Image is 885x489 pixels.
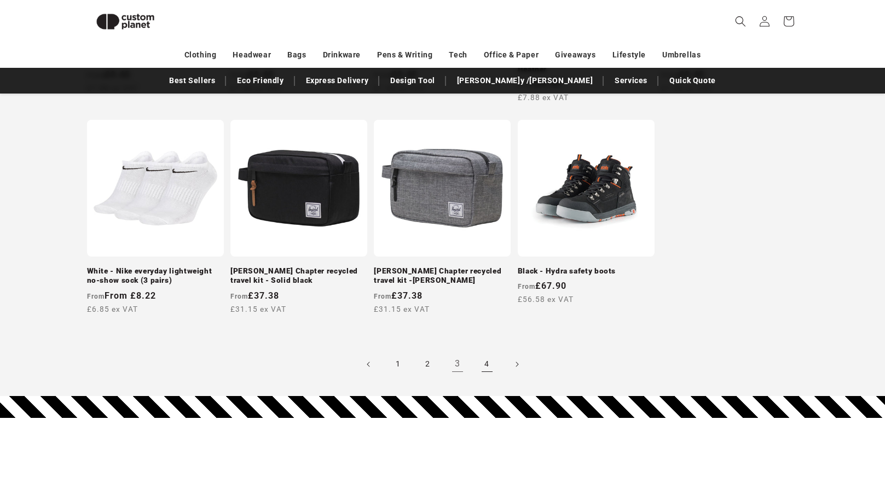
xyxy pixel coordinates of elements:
[612,45,646,65] a: Lifestyle
[230,266,367,286] a: [PERSON_NAME] Chapter recycled travel kit - Solid black
[446,352,470,376] a: Page 3
[87,266,224,286] a: White - Nike everyday lightweight no-show sock (3 pairs)
[300,71,374,90] a: Express Delivery
[267,457,439,470] h2: Customer Support
[662,45,701,65] a: Umbrellas
[449,45,467,65] a: Tech
[87,457,260,470] h2: Quick links
[446,457,619,470] h2: Information / Policies
[385,71,441,90] a: Design Tool
[518,266,655,276] a: Black - Hydra safety boots
[484,45,539,65] a: Office & Paper
[87,352,799,376] nav: Pagination
[664,71,721,90] a: Quick Quote
[184,45,217,65] a: Clothing
[287,45,306,65] a: Bags
[609,71,653,90] a: Services
[374,266,511,286] a: [PERSON_NAME] Chapter recycled travel kit -[PERSON_NAME]
[233,45,271,65] a: Headwear
[452,71,598,90] a: [PERSON_NAME]y /[PERSON_NAME]
[416,352,440,376] a: Page 2
[555,45,595,65] a: Giveaways
[87,4,164,39] img: Custom Planet
[357,352,381,376] a: Previous page
[232,71,289,90] a: Eco Friendly
[728,9,753,33] summary: Search
[377,45,432,65] a: Pens & Writing
[164,71,221,90] a: Best Sellers
[505,352,529,376] a: Next page
[475,352,499,376] a: Page 4
[323,45,361,65] a: Drinkware
[702,371,885,489] iframe: Chat Widget
[386,352,410,376] a: Page 1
